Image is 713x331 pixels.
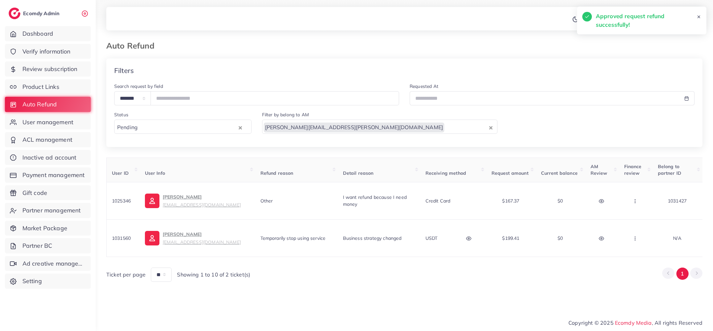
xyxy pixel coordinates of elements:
span: Verify information [22,47,71,56]
span: Dashboard [22,29,53,38]
span: User management [22,118,73,127]
a: ACL management [5,132,91,147]
span: Other [260,198,273,204]
span: Product Links [22,83,59,91]
span: Setting [22,277,42,285]
span: Partner BC [22,241,52,250]
h2: Ecomdy Admin [23,10,61,17]
a: logoEcomdy Admin [9,8,61,19]
span: Market Package [22,224,67,233]
a: User management [5,115,91,130]
a: Partner BC [5,238,91,253]
a: Partner management [5,203,91,218]
span: Gift code [22,189,47,197]
div: Search for option [114,120,252,134]
img: ic-user-info.36bf1079.svg [145,194,159,208]
a: Verify information [5,44,91,59]
a: Product Links [5,79,91,94]
span: Review subscription [22,65,78,73]
a: Gift code [5,185,91,201]
small: [EMAIL_ADDRESS][DOMAIN_NAME] [163,239,241,245]
span: 1031560 [112,235,131,241]
span: ACL management [22,135,72,144]
span: 1025346 [112,198,131,204]
button: Go to page 1 [676,268,689,280]
span: Inactive ad account [22,153,77,162]
img: logo [9,8,20,19]
a: Inactive ad account [5,150,91,165]
h5: Approved request refund successfully! [596,12,696,29]
p: [PERSON_NAME] [163,230,241,246]
img: ic-user-info.36bf1079.svg [145,231,159,245]
span: Temporarily stop using service [260,235,326,241]
a: Setting [5,274,91,289]
span: Ad creative management [22,259,86,268]
a: Dashboard [5,26,91,41]
span: Refund reason [260,170,293,176]
span: Auto Refund [22,100,57,109]
input: Search for option [445,122,488,132]
span: User ID [112,170,129,176]
p: [PERSON_NAME] [163,193,241,209]
a: [PERSON_NAME][EMAIL_ADDRESS][DOMAIN_NAME] [145,193,241,209]
a: Market Package [5,221,91,236]
ul: Pagination [662,268,702,280]
input: Search for option [140,122,237,132]
a: [PERSON_NAME][EMAIL_ADDRESS][DOMAIN_NAME] [145,230,241,246]
span: Payment management [22,171,85,179]
a: Ad creative management [5,256,91,271]
span: User Info [145,170,165,176]
a: Payment management [5,167,91,183]
a: Auto Refund [5,97,91,112]
span: Partner management [22,206,81,215]
a: Review subscription [5,61,91,77]
small: [EMAIL_ADDRESS][DOMAIN_NAME] [163,202,241,207]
